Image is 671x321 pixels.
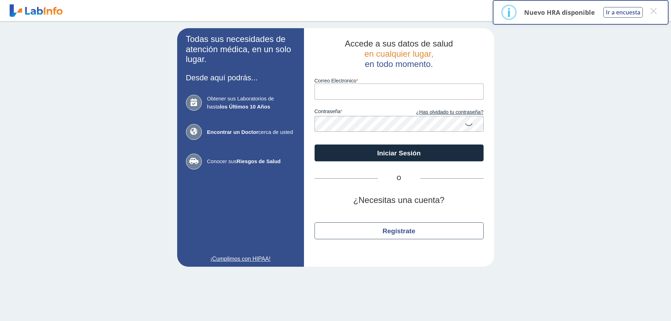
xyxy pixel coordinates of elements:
a: ¡Cumplimos con HIPAA! [186,255,295,263]
h2: Todas sus necesidades de atención médica, en un solo lugar. [186,34,295,64]
button: Close this dialog [647,5,660,17]
button: Ir a encuesta [603,7,643,18]
button: Regístrate [315,222,484,239]
button: Iniciar Sesión [315,144,484,161]
b: Encontrar un Doctor [207,129,259,135]
span: en todo momento. [365,59,433,69]
span: Obtener sus Laboratorios de hasta [207,95,295,111]
div: i [507,6,511,19]
span: Accede a sus datos de salud [345,39,453,48]
span: en cualquier lugar, [364,49,433,58]
p: Nuevo HRA disponible [524,8,595,17]
span: O [378,174,420,183]
label: Correo Electronico [315,78,484,84]
a: ¿Has olvidado tu contraseña? [399,109,484,116]
h3: Desde aquí podrás... [186,73,295,82]
b: Riesgos de Salud [237,158,281,164]
span: cerca de usted [207,128,295,136]
label: contraseña [315,109,399,116]
span: Conocer sus [207,158,295,166]
h2: ¿Necesitas una cuenta? [315,195,484,205]
b: los Últimos 10 Años [220,104,270,110]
